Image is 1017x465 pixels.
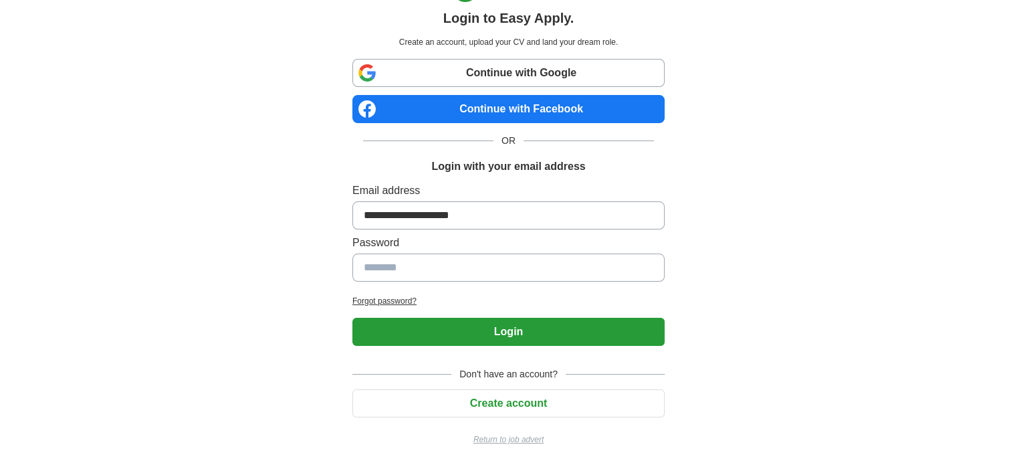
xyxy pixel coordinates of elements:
button: Login [352,318,665,346]
label: Email address [352,183,665,199]
span: Don't have an account? [451,367,566,381]
a: Continue with Facebook [352,95,665,123]
a: Return to job advert [352,434,665,446]
h1: Login to Easy Apply. [443,8,574,28]
a: Forgot password? [352,295,665,307]
p: Create an account, upload your CV and land your dream role. [355,36,662,48]
label: Password [352,235,665,251]
a: Continue with Google [352,59,665,87]
h1: Login with your email address [431,159,585,175]
a: Create account [352,397,665,409]
span: OR [493,134,524,148]
button: Create account [352,389,665,417]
